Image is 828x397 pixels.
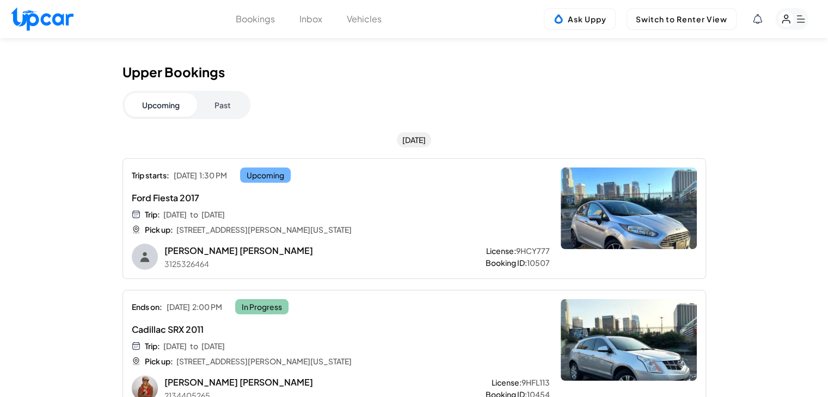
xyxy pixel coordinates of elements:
[527,257,550,268] span: 10507
[516,245,550,256] span: 9HCY777
[299,13,322,26] button: Inbox
[492,377,522,388] span: License:
[145,209,160,220] span: Trip:
[544,8,616,30] button: Ask Uppy
[197,93,248,117] button: Past
[11,7,73,30] img: Upcar Logo
[486,245,516,256] span: License:
[174,169,227,182] span: [DATE] 1:30 PM
[522,377,550,388] span: 9HFL113
[753,14,762,24] div: View Notifications
[190,340,198,351] span: to
[132,170,169,181] span: Trip starts:
[164,258,313,269] p: 3125326464
[132,191,479,204] span: Ford Fiesta 2017
[164,376,313,389] span: [PERSON_NAME] [PERSON_NAME]
[347,13,382,26] button: Vehicles
[236,13,275,26] button: Bookings
[397,132,431,147] h3: [DATE]
[163,340,187,351] span: [DATE]
[486,257,527,268] span: Booking ID:
[132,301,162,312] span: Ends on:
[145,224,173,235] span: Pick up:
[145,340,160,351] span: Trip:
[122,64,706,80] h1: Upper Bookings
[201,340,225,351] span: [DATE]
[164,244,313,257] span: [PERSON_NAME] [PERSON_NAME]
[132,323,479,336] span: Cadillac SRX 2011
[240,168,291,183] span: Upcoming
[125,93,197,117] button: Upcoming
[561,299,697,381] img: Cadillac SRX 2011
[163,209,187,220] span: [DATE]
[553,14,564,24] img: Uppy
[176,356,352,367] span: [STREET_ADDRESS][PERSON_NAME][US_STATE]
[176,224,352,235] span: [STREET_ADDRESS][PERSON_NAME][US_STATE]
[235,299,289,314] span: In Progress
[167,300,222,313] span: [DATE] 2:00 PM
[201,209,225,220] span: [DATE]
[145,356,173,367] span: Pick up:
[561,168,697,249] img: Ford Fiesta 2017
[627,8,737,30] button: Switch to Renter View
[190,209,198,220] span: to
